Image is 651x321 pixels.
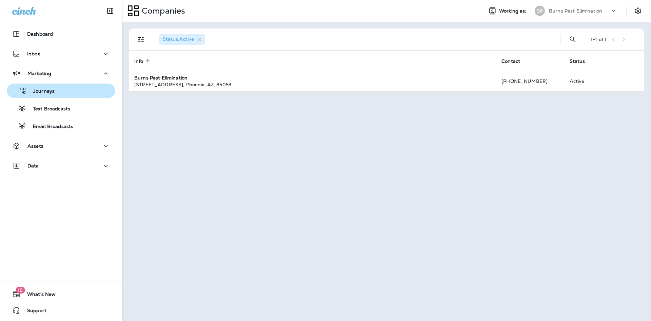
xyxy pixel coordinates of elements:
[7,159,115,173] button: Data
[7,101,115,115] button: Text Broadcasts
[7,287,115,301] button: 18What's New
[27,31,53,37] p: Dashboard
[101,4,120,18] button: Collapse Sidebar
[566,33,579,46] button: Search Companies
[159,34,205,45] div: Status:Active
[549,8,602,14] p: Burns Pest Elimination
[134,58,152,64] span: Info
[27,51,40,56] p: Inbox
[26,88,55,95] p: Journeys
[134,33,148,46] button: Filters
[134,81,491,88] div: [STREET_ADDRESS] , Phoenix , AZ , 85053
[501,58,529,64] span: Contact
[7,119,115,133] button: Email Broadcasts
[7,27,115,41] button: Dashboard
[570,58,594,64] span: Status
[134,58,143,64] span: Info
[7,84,115,98] button: Journeys
[7,47,115,60] button: Inbox
[7,139,115,153] button: Assets
[27,163,39,168] p: Data
[26,106,70,112] p: Text Broadcasts
[16,287,25,293] span: 18
[535,6,545,16] div: BP
[591,37,607,42] div: 1 - 1 of 1
[501,58,520,64] span: Contact
[7,304,115,317] button: Support
[134,75,188,81] strong: Burns Pest Elimination
[20,308,46,316] span: Support
[499,8,528,14] span: Working as:
[7,67,115,80] button: Marketing
[496,71,564,91] td: [PHONE_NUMBER]
[139,6,185,16] p: Companies
[632,5,644,17] button: Settings
[27,71,51,76] p: Marketing
[27,143,43,149] p: Assets
[20,291,56,300] span: What's New
[570,58,585,64] span: Status
[26,124,73,130] p: Email Broadcasts
[564,71,608,91] td: Active
[163,36,194,42] span: Status : Active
